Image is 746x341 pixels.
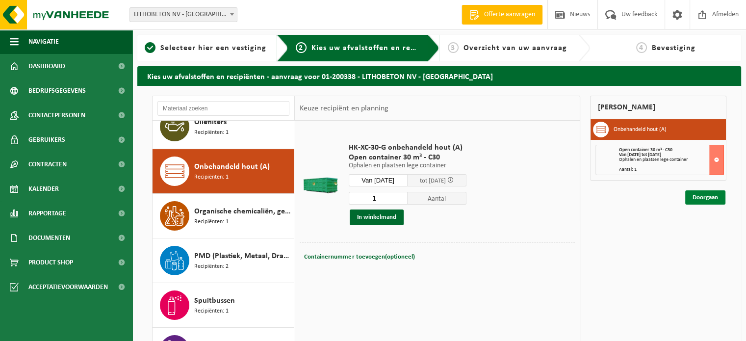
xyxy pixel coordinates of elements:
span: Gebruikers [28,128,65,152]
button: Spuitbussen Recipiënten: 1 [153,283,294,328]
div: [PERSON_NAME] [590,96,726,119]
div: Keuze recipiënt en planning [295,96,393,121]
span: Spuitbussen [194,295,235,307]
span: Containernummer toevoegen(optioneel) [304,254,414,260]
div: Aantal: 1 [619,167,723,172]
span: Recipiënten: 1 [194,128,229,137]
span: Offerte aanvragen [482,10,538,20]
span: PMD (Plastiek, Metaal, Drankkartons) (bedrijven) [194,250,291,262]
span: LITHOBETON NV - SNAASKERKE [130,8,237,22]
p: Ophalen en plaatsen lege container [349,162,466,169]
span: tot [DATE] [420,178,446,184]
span: Recipiënten: 1 [194,307,229,316]
button: Onbehandeld hout (A) Recipiënten: 1 [153,149,294,194]
span: Recipiënten: 1 [194,173,229,182]
span: 3 [448,42,459,53]
span: 4 [636,42,647,53]
span: Recipiënten: 1 [194,217,229,227]
span: Onbehandeld hout (A) [194,161,270,173]
span: Overzicht van uw aanvraag [463,44,567,52]
button: Organische chemicaliën, gevaarlijk, pasteus Recipiënten: 1 [153,194,294,238]
span: Navigatie [28,29,59,54]
strong: Van [DATE] tot [DATE] [619,152,661,157]
span: HK-XC-30-G onbehandeld hout (A) [349,143,466,153]
span: Aantal [408,192,466,205]
button: In winkelmand [350,210,404,225]
a: Offerte aanvragen [462,5,542,25]
span: Rapportage [28,201,66,226]
span: Open container 30 m³ - C30 [619,147,672,153]
input: Selecteer datum [349,174,408,186]
span: Acceptatievoorwaarden [28,275,108,299]
a: 1Selecteer hier een vestiging [142,42,269,54]
span: LITHOBETON NV - SNAASKERKE [129,7,237,22]
span: Open container 30 m³ - C30 [349,153,466,162]
span: Organische chemicaliën, gevaarlijk, pasteus [194,206,291,217]
h2: Kies uw afvalstoffen en recipiënten - aanvraag voor 01-200338 - LITHOBETON NV - [GEOGRAPHIC_DATA] [137,66,741,85]
span: Bedrijfsgegevens [28,79,86,103]
span: Contactpersonen [28,103,85,128]
span: Selecteer hier een vestiging [160,44,266,52]
input: Materiaal zoeken [157,101,289,116]
span: Contracten [28,152,67,177]
button: Containernummer toevoegen(optioneel) [303,250,415,264]
span: Dashboard [28,54,65,79]
div: Ophalen en plaatsen lege container [619,157,723,162]
span: Kies uw afvalstoffen en recipiënten [311,44,446,52]
a: Doorgaan [685,190,725,205]
button: Oliefilters Recipiënten: 1 [153,105,294,149]
span: 1 [145,42,155,53]
span: Oliefilters [194,116,227,128]
button: PMD (Plastiek, Metaal, Drankkartons) (bedrijven) Recipiënten: 2 [153,238,294,283]
span: Bevestiging [652,44,695,52]
span: Documenten [28,226,70,250]
span: Kalender [28,177,59,201]
h3: Onbehandeld hout (A) [614,122,667,137]
span: Product Shop [28,250,73,275]
span: Recipiënten: 2 [194,262,229,271]
span: 2 [296,42,307,53]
